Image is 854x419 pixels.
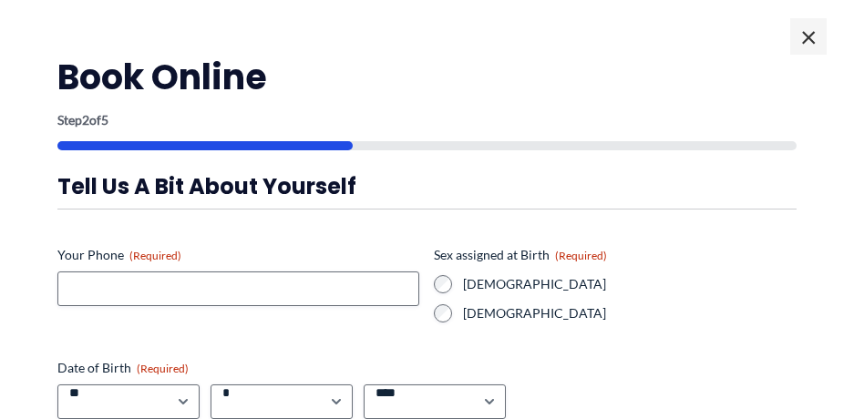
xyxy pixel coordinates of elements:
span: (Required) [555,249,607,262]
span: 2 [82,112,89,128]
label: [DEMOGRAPHIC_DATA] [463,275,796,293]
span: × [790,18,827,55]
h2: Book Online [57,55,796,99]
legend: Sex assigned at Birth [434,246,607,264]
h3: Tell us a bit about yourself [57,172,796,200]
span: (Required) [137,362,189,375]
label: Your Phone [57,246,419,264]
span: 5 [101,112,108,128]
span: (Required) [129,249,181,262]
label: [DEMOGRAPHIC_DATA] [463,304,796,322]
p: Step of [57,114,796,127]
legend: Date of Birth [57,359,189,377]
